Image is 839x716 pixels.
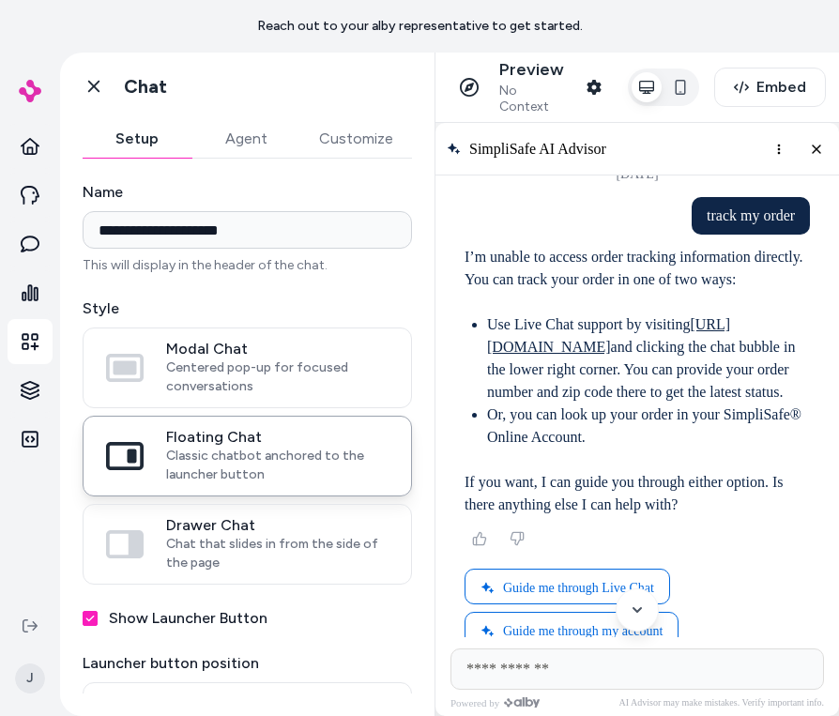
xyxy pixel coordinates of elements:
[756,76,806,99] span: Embed
[166,516,389,535] span: Drawer Chat
[166,428,389,447] span: Floating Chat
[83,652,412,675] label: Launcher button position
[83,297,412,320] label: Style
[83,256,412,275] p: This will display in the header of the chat.
[499,59,565,81] p: Preview
[11,648,49,708] button: J
[191,120,300,158] button: Agent
[714,68,826,107] button: Embed
[109,607,267,630] label: Show Launcher Button
[166,358,389,396] span: Centered pop-up for focused conversations
[19,80,41,102] img: alby Logo
[166,340,389,358] span: Modal Chat
[15,663,45,693] span: J
[499,83,565,115] span: No Context
[166,447,389,484] span: Classic chatbot anchored to the launcher button
[124,75,167,99] h1: Chat
[166,535,389,572] span: Chat that slides in from the side of the page
[83,120,191,158] button: Setup
[300,120,412,158] button: Customize
[83,181,412,204] label: Name
[257,17,583,36] p: Reach out to your alby representative to get started.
